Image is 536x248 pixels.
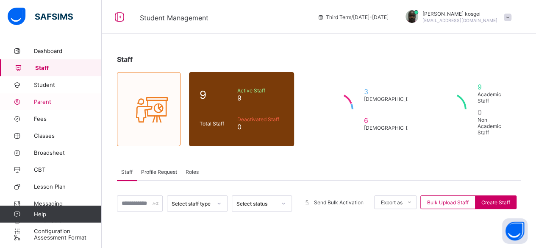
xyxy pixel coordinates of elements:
span: 9 [237,94,283,102]
span: Lesson Plan [34,183,102,190]
div: Total Staff [197,118,235,129]
span: Staff [121,169,133,175]
span: [DEMOGRAPHIC_DATA] [364,96,421,102]
span: 0 [477,108,510,117]
span: 6 [364,116,421,125]
span: Parent [34,98,102,105]
span: [DEMOGRAPHIC_DATA] [364,125,421,131]
span: [PERSON_NAME] kosgei [422,11,497,17]
span: Export as [381,199,403,206]
button: Open asap [502,218,528,244]
span: Roles [186,169,199,175]
span: Messaging [34,200,102,207]
span: 9 [200,88,233,101]
span: Non Academic Staff [477,117,510,136]
span: Broadsheet [34,149,102,156]
span: Dashboard [34,47,102,54]
span: Deactivated Staff [237,116,283,123]
span: Help [34,211,101,217]
span: 3 [364,87,421,96]
span: 0 [237,123,283,131]
img: safsims [8,8,73,25]
div: Select staff type [172,201,211,207]
span: CBT [34,166,102,173]
span: [EMAIL_ADDRESS][DOMAIN_NAME] [422,18,497,23]
div: Select status [236,201,276,207]
span: Bulk Upload Staff [427,199,469,206]
span: Academic Staff [477,91,510,104]
span: 9 [477,83,510,91]
div: antoinettekosgei [397,10,516,24]
span: Classes [34,132,102,139]
span: Student Management [140,14,208,22]
span: Active Staff [237,87,283,94]
span: Student [34,81,102,88]
span: Create Staff [481,199,510,206]
span: session/term information [317,14,389,20]
span: Configuration [34,228,101,234]
span: Staff [117,55,133,64]
span: Profile Request [141,169,177,175]
span: Fees [34,115,102,122]
span: Staff [35,64,102,71]
span: Send Bulk Activation [314,199,364,206]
